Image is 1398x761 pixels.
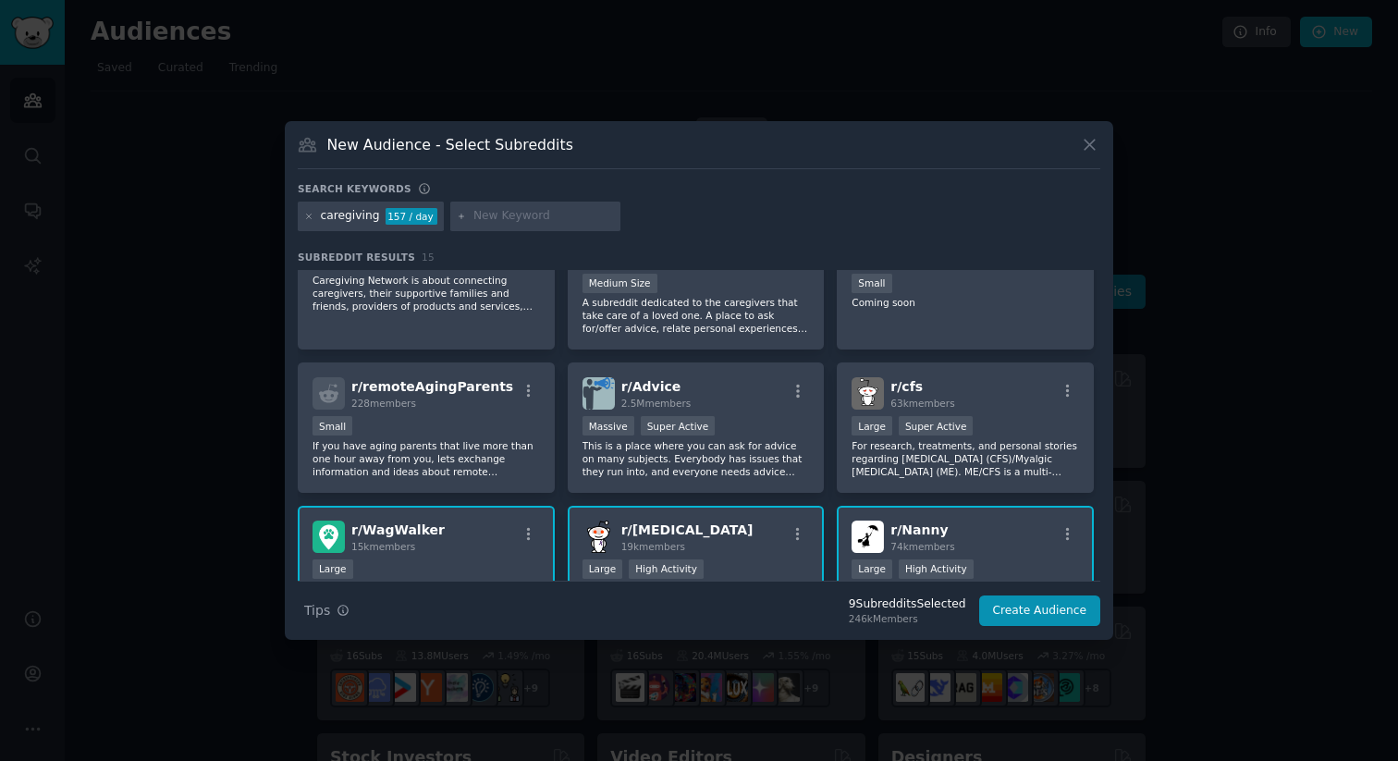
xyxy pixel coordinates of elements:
[582,416,634,436] div: Massive
[582,559,623,579] div: Large
[890,398,954,409] span: 63k members
[621,541,685,552] span: 19k members
[852,377,884,410] img: cfs
[899,559,974,579] div: High Activity
[852,439,1079,478] p: For research, treatments, and personal stories regarding [MEDICAL_DATA] (CFS)/Myalgic [MEDICAL_DA...
[629,559,704,579] div: High Activity
[304,601,330,620] span: Tips
[298,182,411,195] h3: Search keywords
[621,398,692,409] span: 2.5M members
[321,208,380,225] div: caregiving
[890,541,954,552] span: 74k members
[386,208,437,225] div: 157 / day
[313,274,540,313] p: Caregiving Network is about connecting caregivers, their supportive families and friends, provide...
[582,439,810,478] p: This is a place where you can ask for advice on many subjects. Everybody has issues that they run...
[852,521,884,553] img: Nanny
[852,274,891,293] div: Small
[473,208,614,225] input: New Keyword
[422,252,435,263] span: 15
[351,522,445,537] span: r/ WagWalker
[313,521,345,553] img: WagWalker
[313,416,352,436] div: Small
[641,416,716,436] div: Super Active
[852,559,892,579] div: Large
[313,559,353,579] div: Large
[852,296,1079,309] p: Coming soon
[849,596,966,613] div: 9 Subreddit s Selected
[327,135,573,154] h3: New Audience - Select Subreddits
[582,296,810,335] p: A subreddit dedicated to the caregivers that take care of a loved one. A place to ask for/offer a...
[852,416,892,436] div: Large
[979,595,1101,627] button: Create Audience
[621,379,681,394] span: r/ Advice
[582,274,657,293] div: Medium Size
[890,522,948,537] span: r/ Nanny
[298,251,415,264] span: Subreddit Results
[890,379,923,394] span: r/ cfs
[582,377,615,410] img: Advice
[313,439,540,478] p: If you have aging parents that live more than one hour away from you, lets exchange information a...
[582,521,615,553] img: Alzheimers
[351,379,513,394] span: r/ remoteAgingParents
[899,416,974,436] div: Super Active
[621,522,754,537] span: r/ [MEDICAL_DATA]
[849,612,966,625] div: 246k Members
[298,595,356,627] button: Tips
[351,541,415,552] span: 15k members
[351,398,416,409] span: 228 members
